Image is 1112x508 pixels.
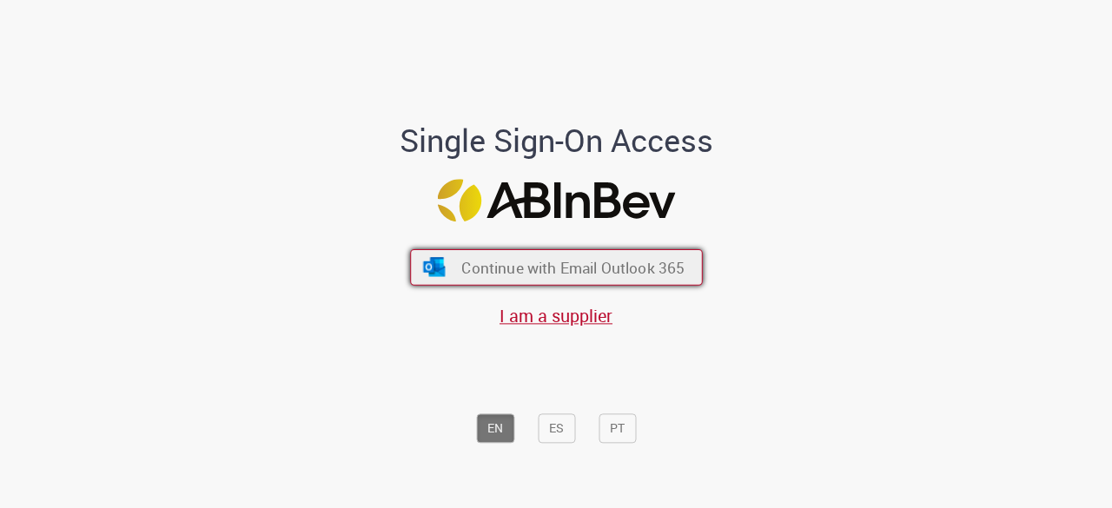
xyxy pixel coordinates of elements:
[437,179,675,221] img: Logo ABInBev
[315,124,798,159] h1: Single Sign-On Access
[421,258,447,277] img: ícone Azure/Microsoft 360
[500,304,612,327] a: I am a supplier
[538,414,575,444] button: ES
[410,249,703,286] button: ícone Azure/Microsoft 360 Continue with Email Outlook 365
[461,258,685,278] span: Continue with Email Outlook 365
[476,414,514,444] button: EN
[599,414,636,444] button: PT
